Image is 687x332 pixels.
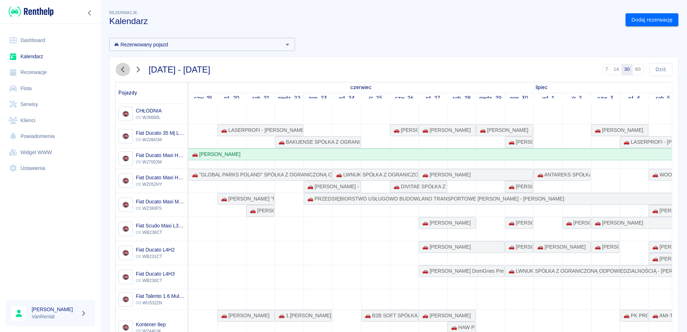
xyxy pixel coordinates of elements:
a: Kalendarz [6,49,95,65]
a: 1 lipca 2025 [534,82,549,93]
h3: Kalendarz [109,16,620,26]
h6: Fiat Ducato Maxi HD MJ L4H2 [136,152,184,159]
div: 🚗 B2B SOFT SPÓŁKA Z OGRANICZONĄ ODPOWIEDZIALNOŚCIĄ - [PERSON_NAME] [362,312,418,319]
a: Flota [6,80,95,97]
h3: [DATE] - [DATE] [149,65,211,75]
a: 25 czerwca 2025 [367,93,384,103]
div: 🚗 [PERSON_NAME] GASTRONOMY - [PERSON_NAME] [506,219,532,227]
div: 🚗 [PERSON_NAME] ALTRO OLTRE - [PERSON_NAME] [506,183,532,190]
h6: Fiat Ducato Maxi MJ L4H2 [136,198,184,205]
img: Image [120,271,132,283]
div: 🚗 DIVITAE SPÓŁKA Z OGRANICZONĄ ODPOWIEDZIALNOŚCIĄ - [PERSON_NAME] [391,183,446,190]
div: 🚗 [PERSON_NAME] - [PERSON_NAME] [304,183,360,190]
img: Image [120,247,132,259]
a: 20 czerwca 2025 [222,93,241,103]
div: 🚗 [PERSON_NAME] [592,219,643,227]
p: WB236CT [136,229,184,236]
div: 🚗 PRZEDSIĘBIORSTWO USŁUGOWO BUDOWLANO TRANSPORTOWE [PERSON_NAME] - [PERSON_NAME] [304,195,564,203]
button: Dziś [649,63,672,76]
p: WJ6690L [136,114,162,121]
div: 🚗 "GLOBAL PARKS POLAND" SPÓŁKA Z OGRANICZONĄ ODPOWIEDZIALNOŚCIĄ - [PERSON_NAME] [189,171,331,179]
h6: [PERSON_NAME] [32,306,78,313]
span: Rezerwacje [109,10,137,15]
a: 2 lipca 2025 [570,93,584,103]
h6: Kontener 8ep [136,321,166,328]
div: 🚗 [PERSON_NAME] [419,126,471,134]
a: 22 czerwca 2025 [276,93,302,103]
div: 🚗 [PERSON_NAME] [477,126,528,134]
img: Image [120,153,132,165]
h6: Fiat Scudo Maxi L3H1 [136,222,184,229]
a: Ustawienia [6,160,95,176]
p: WJ2841M [136,137,184,143]
a: 3 lipca 2025 [596,93,615,103]
div: 🚗 PK PRO [PERSON_NAME] - [PERSON_NAME] [621,312,647,319]
p: WZ380FS [136,205,184,212]
div: 🚗 [PERSON_NAME] [218,312,269,319]
a: 23 czerwca 2025 [307,93,329,103]
p: WJ7002M [136,159,184,165]
img: Image [120,108,132,120]
img: Image [120,294,132,305]
div: 🚗 [PERSON_NAME] [419,312,471,319]
a: Dashboard [6,32,95,49]
button: Otwórz [282,40,292,50]
div: 🚗 1.[PERSON_NAME] ADEXIM PRZEPROWADZKI SPÓLKA CYWILNA, 2. ADEXIM PRZEPROWADZKI [PERSON_NAME] - [P... [276,312,331,319]
a: 24 czerwca 2025 [337,93,357,103]
a: 28 czerwca 2025 [451,93,472,103]
div: 🚗 [PERSON_NAME] DomGnes Prestige - [PERSON_NAME] [419,267,504,275]
h6: Fiat Ducato L4H2 [136,246,175,253]
a: Klienci [6,112,95,129]
div: 🚗 [PERSON_NAME] [419,171,471,179]
a: Widget WWW [6,144,95,161]
p: WB230CT [136,277,175,284]
a: 30 czerwca 2025 [508,93,530,103]
div: 🚗 [PERSON_NAME] [534,243,586,251]
div: 🚗 BAKUENSE SPÓŁKA Z OGRANICZONĄ ODPOWIEDZIALNOŚCIĄ - [PERSON_NAME] [276,138,360,146]
button: 14 dni [610,64,622,75]
img: Image [120,223,132,235]
p: WU5322N [136,300,184,306]
img: Image [120,199,132,211]
div: 🚗 [PERSON_NAME] [592,126,643,134]
div: 🚗 LASERPROFI - [PERSON_NAME] - [PERSON_NAME] [218,126,303,134]
div: 🚗 ANTAREKS SPÓŁKA Z OGRANICZONĄ ODPOWIEDZIALNOŚCIĄ - [PERSON_NAME] [534,171,590,179]
div: 🚗 [PERSON_NAME] [419,243,471,251]
div: 🚗 LWNUK SPÓŁKA Z OGRANICZONĄ ODPOWIEDZIALNOŚCIĄ - [PERSON_NAME] [333,171,418,179]
img: Renthelp logo [9,6,54,18]
div: 🚗 [PERSON_NAME] DomGnes Prestige - [PERSON_NAME] [506,138,532,146]
div: 🚗 [PERSON_NAME] - [PERSON_NAME] [391,126,418,134]
a: 26 czerwca 2025 [393,93,416,103]
p: WB231CT [136,253,175,260]
button: 7 dni [603,64,611,75]
a: Rezerwacje [6,64,95,80]
a: 19 czerwca 2025 [192,93,214,103]
a: Dodaj rezerwację [626,13,678,27]
div: 🚗 HAW PROSTA SPÓŁKA AKCYJNA - [PERSON_NAME] [448,324,475,331]
span: Pojazdy [119,90,137,96]
div: 🚗 [PERSON_NAME] "MAKEL" - [PERSON_NAME] [218,195,274,203]
a: 1 lipca 2025 [540,93,556,103]
h6: Fiat Ducato Maxi HD MJ L4H2 [136,174,184,181]
img: Image [120,130,132,142]
input: Wyszukaj i wybierz pojazdy... [111,40,281,49]
button: 30 dni [622,64,633,75]
a: Renthelp logo [6,6,54,18]
h6: Fiat Ducato L4H3 [136,270,175,277]
a: 19 czerwca 2025 [349,82,373,93]
div: 🚗 [PERSON_NAME] [563,219,590,227]
a: 4 lipca 2025 [627,93,642,103]
a: Serwisy [6,96,95,112]
p: VanRental [32,313,78,321]
h6: CHŁODNIA [136,107,162,114]
img: Image [120,175,132,187]
div: 🚗 [PERSON_NAME] [189,151,240,158]
div: 🚗 [PERSON_NAME] [247,207,274,215]
div: 🚗 [PERSON_NAME] [592,243,619,251]
a: 29 czerwca 2025 [478,93,503,103]
a: 27 czerwca 2025 [424,93,442,103]
a: 5 lipca 2025 [654,93,672,103]
h6: Fiat Talento 1.6 Multijet L2H1 Base [136,292,184,300]
button: Zwiń nawigację [84,8,95,18]
div: 🚗 [PERSON_NAME] [506,243,532,251]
